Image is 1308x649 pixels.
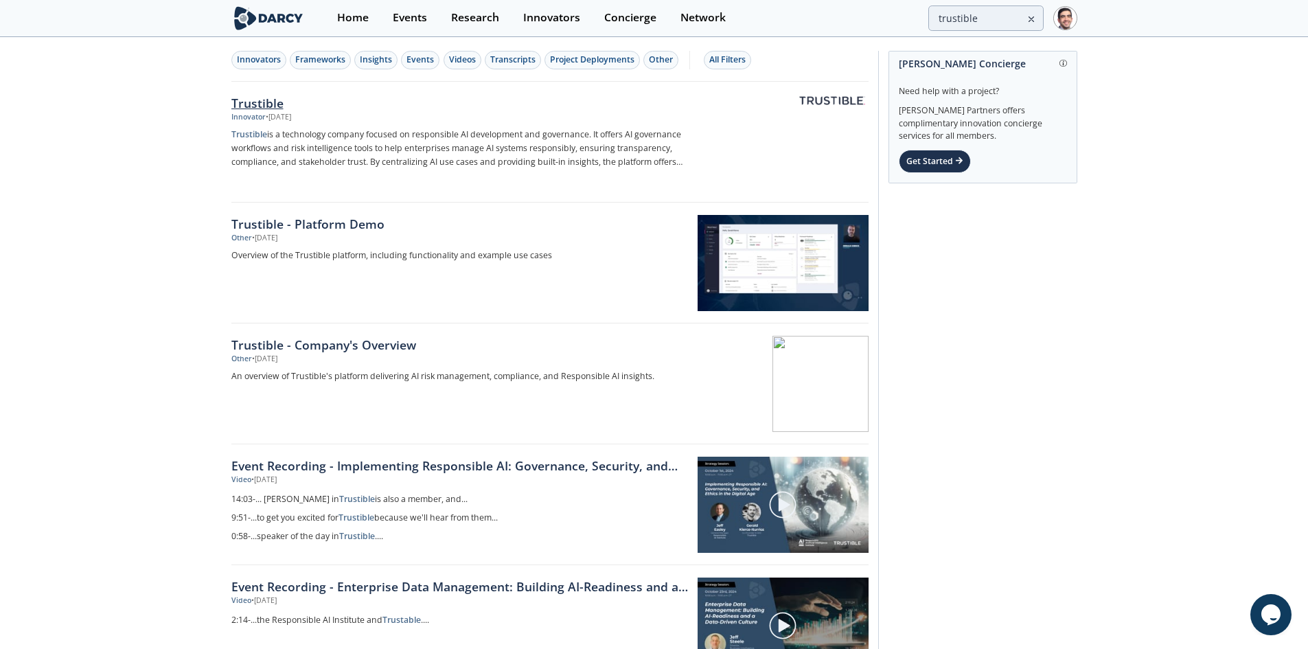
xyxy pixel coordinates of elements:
div: Trustible - Platform Demo [231,215,686,233]
a: Event Recording - Implementing Responsible AI: Governance, Security, and Ethics in the Digital Age [231,457,688,475]
p: is a technology company focused on responsible AI development and governance. It offers AI govern... [231,128,686,169]
iframe: chat widget [1250,594,1294,635]
a: Trustible - Platform Demo Other •[DATE] Overview of the Trustible platform, including functionali... [231,203,869,323]
button: Other [643,51,678,69]
div: Network [680,12,726,23]
a: 0:58-...speaker of the day inTrustible.... [231,527,688,546]
div: Trustible - Company's Overview [231,336,686,354]
div: Video [231,475,251,486]
div: Concierge [604,12,656,23]
button: Insights [354,51,398,69]
img: Trustible [799,96,866,105]
div: Events [406,54,434,66]
div: Other [649,54,673,66]
div: Get Started [899,150,971,173]
button: All Filters [704,51,751,69]
div: Innovators [237,54,281,66]
div: Other [231,354,252,365]
div: • [DATE] [266,112,291,123]
div: • [DATE] [252,233,277,244]
a: Event Recording - Enterprise Data Management: Building AI-Readiness and a Data-Driven Culture [231,578,688,595]
div: [PERSON_NAME] Partners offers complimentary innovation concierge services for all members. [899,98,1067,143]
img: play-chapters-gray.svg [768,611,797,640]
strong: Trustable [382,614,421,626]
div: • [DATE] [251,595,277,606]
button: Videos [444,51,481,69]
img: Profile [1053,6,1077,30]
div: • [DATE] [252,354,277,365]
img: information.svg [1059,60,1067,67]
div: Videos [449,54,476,66]
button: Project Deployments [544,51,640,69]
button: Events [401,51,439,69]
strong: Trustible [339,512,374,523]
img: play-chapters-gray.svg [768,490,797,519]
p: Overview of the Trustible platform, including functionality and example use cases [231,249,686,262]
div: Innovator [231,112,266,123]
input: Advanced Search [928,5,1044,31]
p: An overview of Trustible's platform delivering AI risk management, compliance, and Responsible AI... [231,369,686,383]
img: logo-wide.svg [231,6,306,30]
div: Need help with a project? [899,76,1067,98]
a: Trustible Innovator •[DATE] Trustibleis a technology company focused on responsible AI developmen... [231,82,869,203]
a: 9:51-...to get you excited forTrustiblebecause we'll hear from them... [231,509,688,527]
div: Video [231,595,251,606]
button: Innovators [231,51,286,69]
div: Project Deployments [550,54,634,66]
a: 2:14-...the Responsible AI Institute andTrustable.... [231,611,688,630]
div: Other [231,233,252,244]
a: Trustible - Company's Overview Other •[DATE] An overview of Trustible's platform delivering AI ri... [231,323,869,444]
button: Frameworks [290,51,351,69]
strong: Trustible [339,530,375,542]
div: • [DATE] [251,475,277,486]
div: Events [393,12,427,23]
button: Transcripts [485,51,541,69]
div: Research [451,12,499,23]
a: 14:03-... [PERSON_NAME] inTrustibleis also a member, and... [231,490,688,509]
strong: Trustible [231,128,267,140]
div: Trustible [231,94,686,112]
div: Innovators [523,12,580,23]
div: [PERSON_NAME] Concierge [899,52,1067,76]
div: Home [337,12,369,23]
div: Frameworks [295,54,345,66]
strong: Trustible [339,493,375,505]
div: Transcripts [490,54,536,66]
div: Insights [360,54,392,66]
div: All Filters [709,54,746,66]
